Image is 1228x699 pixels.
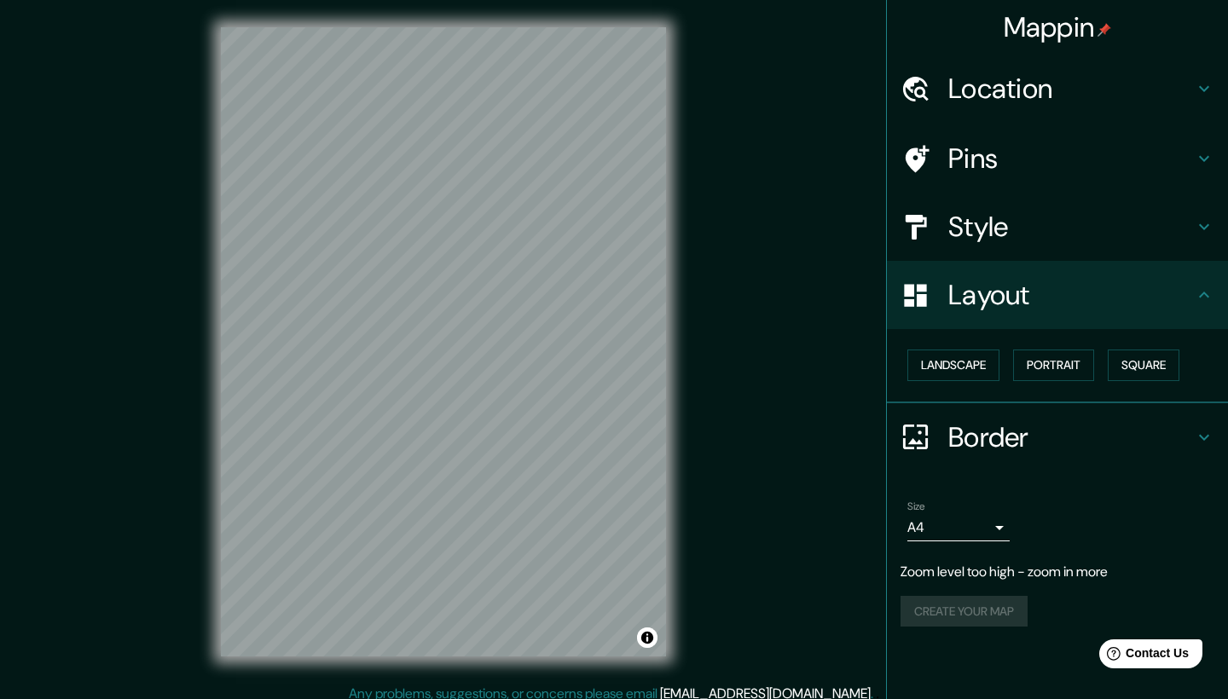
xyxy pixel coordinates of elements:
[948,278,1194,312] h4: Layout
[887,403,1228,471] div: Border
[221,27,666,656] canvas: Map
[907,514,1010,541] div: A4
[1108,349,1179,381] button: Square
[887,193,1228,261] div: Style
[907,349,999,381] button: Landscape
[1013,349,1094,381] button: Portrait
[901,562,1214,582] p: Zoom level too high - zoom in more
[887,124,1228,193] div: Pins
[948,72,1194,106] h4: Location
[907,499,925,513] label: Size
[1098,23,1111,37] img: pin-icon.png
[948,142,1194,176] h4: Pins
[1004,10,1112,44] h4: Mappin
[948,420,1194,454] h4: Border
[1076,633,1209,680] iframe: Help widget launcher
[948,210,1194,244] h4: Style
[887,261,1228,329] div: Layout
[637,627,657,648] button: Toggle attribution
[887,55,1228,123] div: Location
